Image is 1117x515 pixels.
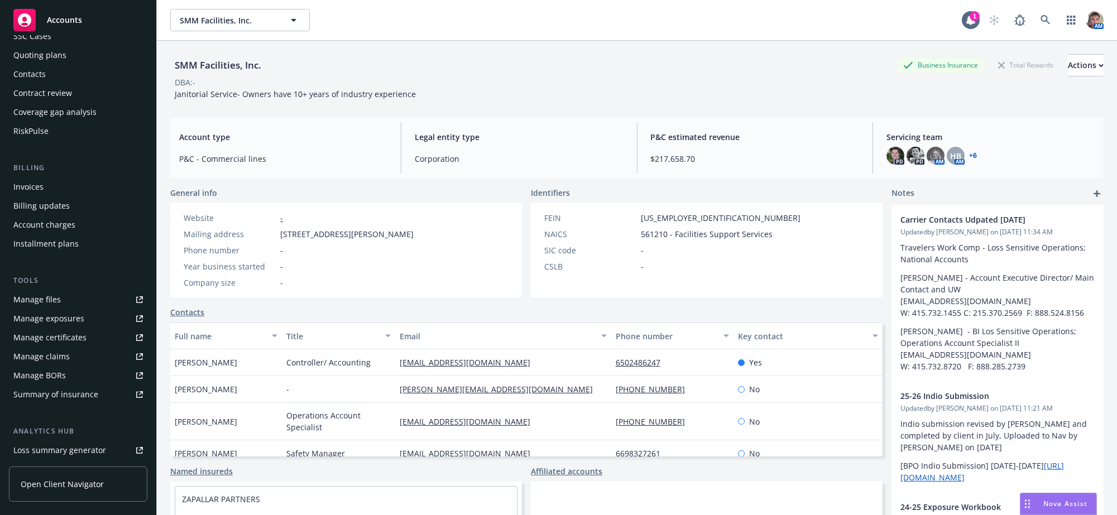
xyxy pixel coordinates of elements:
div: Loss summary generator [13,441,106,459]
div: Company size [184,277,276,288]
button: Phone number [611,323,734,349]
span: - [280,277,283,288]
button: Email [395,323,611,349]
div: Email [400,330,594,342]
a: Switch app [1060,9,1082,31]
div: DBA: - [175,76,195,88]
span: 24-25 Exposure Workbook [900,501,1066,513]
span: Yes [749,357,762,368]
a: Billing updates [9,197,147,215]
span: Identifiers [531,187,570,199]
span: Corporation [415,153,623,165]
span: - [280,261,283,272]
span: Notes [891,187,914,200]
a: Search [1034,9,1057,31]
a: Contacts [9,65,147,83]
span: Controller/ Accounting [286,357,371,368]
div: Analytics hub [9,426,147,437]
span: $217,658.70 [651,153,859,165]
div: Contract review [13,84,72,102]
a: Manage certificates [9,329,147,346]
div: Actions [1068,55,1104,76]
span: Safety Manager [286,447,345,459]
a: - [280,213,283,223]
span: [PERSON_NAME] [175,447,237,459]
span: P&C estimated revenue [651,131,859,143]
div: Mailing address [184,228,276,240]
div: Contacts [13,65,46,83]
div: NAICS [544,228,636,240]
div: Full name [175,330,265,342]
div: CSLB [544,261,636,272]
a: Accounts [9,4,147,36]
div: Drag to move [1020,493,1034,514]
a: Start snowing [983,9,1005,31]
a: [PHONE_NUMBER] [616,416,694,427]
a: RiskPulse [9,122,147,140]
a: +6 [969,152,977,159]
img: photo [886,147,904,165]
a: Manage claims [9,348,147,365]
span: [PERSON_NAME] [175,357,237,368]
span: General info [170,187,217,199]
p: Travelers Work Comp - Loss Sensitive Operations; National Accounts [900,242,1095,265]
a: Named insureds [170,465,233,477]
div: FEIN [544,212,636,224]
span: Open Client Navigator [21,478,104,490]
span: Janitorial Service- Owners have 10+ years of industry experience [175,89,416,99]
div: SSC Cases [13,27,51,45]
img: photo [927,147,945,165]
div: Manage claims [13,348,70,365]
a: SSC Cases [9,27,147,45]
a: Quoting plans [9,46,147,64]
span: [PERSON_NAME] [175,383,237,395]
button: SMM Facilities, Inc. [170,9,310,31]
p: [BPO Indio Submission] [DATE]-[DATE] [900,460,1095,483]
span: - [286,383,289,395]
span: No [749,416,760,427]
span: Accounts [47,16,82,25]
div: Manage files [13,291,61,309]
div: Tools [9,275,147,286]
button: Nova Assist [1020,493,1097,515]
span: [PERSON_NAME] [175,416,237,427]
a: 6698327261 [616,448,669,459]
div: Manage certificates [13,329,87,346]
a: Report a Bug [1009,9,1031,31]
span: [STREET_ADDRESS][PERSON_NAME] [280,228,414,240]
span: No [749,447,760,459]
div: Business Insurance [898,58,984,72]
span: Operations Account Specialist [286,410,391,433]
button: Actions [1068,54,1104,76]
span: No [749,383,760,395]
a: [EMAIL_ADDRESS][DOMAIN_NAME] [400,416,539,427]
span: [US_EMPLOYER_IDENTIFICATION_NUMBER] [641,212,800,224]
div: Quoting plans [13,46,66,64]
button: Title [282,323,395,349]
div: SIC code [544,244,636,256]
img: photo [907,147,924,165]
a: Invoices [9,178,147,196]
button: Key contact [734,323,883,349]
div: Phone number [616,330,717,342]
div: Manage exposures [13,310,84,328]
a: Manage exposures [9,310,147,328]
p: [PERSON_NAME] - Account Executive Director/ Main Contact and UW [EMAIL_ADDRESS][DOMAIN_NAME] W: 4... [900,272,1095,319]
div: Carrier Contacts Udpated [DATE]Updatedby [PERSON_NAME] on [DATE] 11:34 AMTravelers Work Comp - Lo... [891,205,1104,381]
a: add [1090,187,1104,200]
span: P&C - Commercial lines [179,153,387,165]
div: Billing updates [13,197,70,215]
img: photo [1086,11,1104,29]
a: Contacts [170,306,204,318]
div: Coverage gap analysis [13,103,97,121]
a: Contract review [9,84,147,102]
span: Updated by [PERSON_NAME] on [DATE] 11:34 AM [900,227,1095,237]
span: Nova Assist [1043,499,1087,508]
span: Account type [179,131,387,143]
a: Manage files [9,291,147,309]
div: Account charges [13,216,75,234]
span: Servicing team [886,131,1095,143]
a: Manage BORs [9,367,147,384]
a: [PHONE_NUMBER] [616,384,694,394]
